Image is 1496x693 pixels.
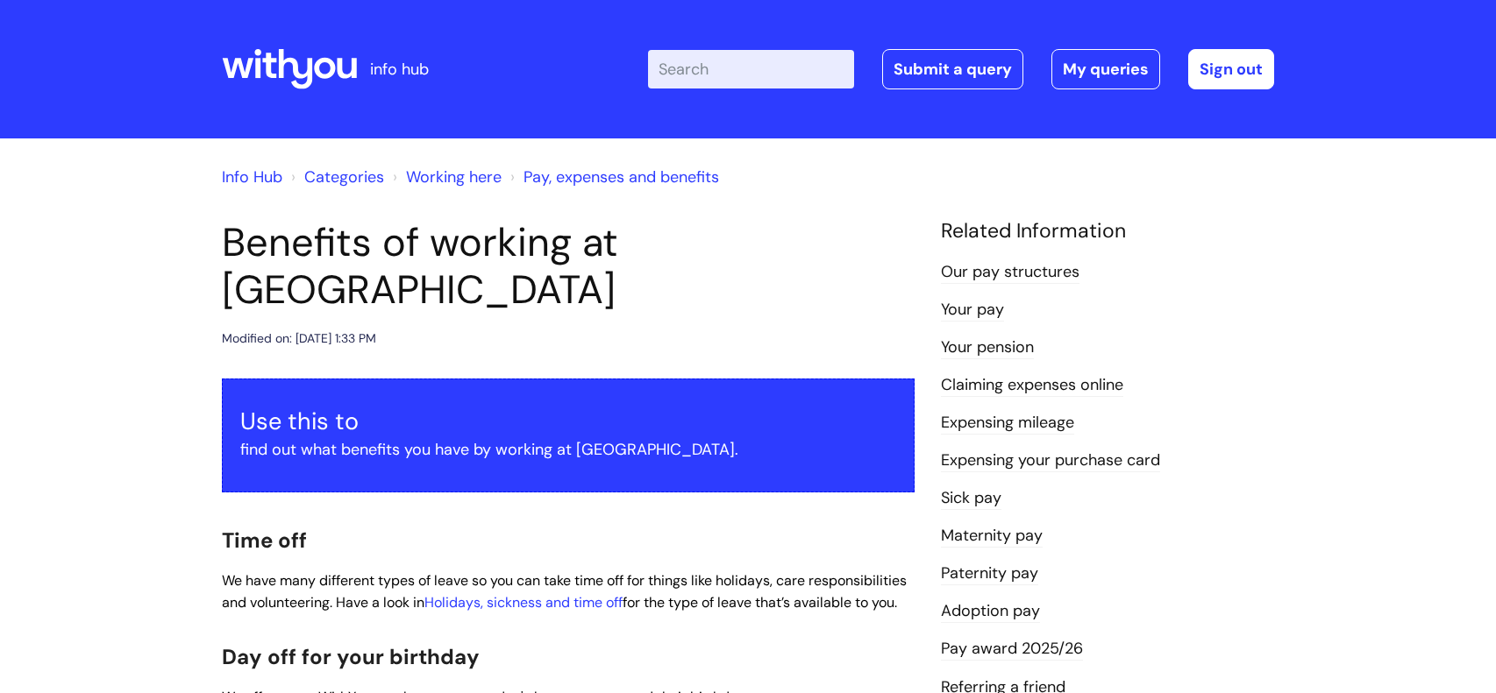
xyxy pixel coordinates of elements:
[941,299,1004,322] a: Your pay
[506,163,719,191] li: Pay, expenses and benefits
[941,412,1074,435] a: Expensing mileage
[388,163,502,191] li: Working here
[524,166,719,187] a: Pay, expenses and benefits
[222,166,282,187] a: Info Hub
[240,407,896,435] h3: Use this to
[941,261,1079,284] a: Our pay structures
[941,374,1123,397] a: Claiming expenses online
[424,593,623,612] a: Holidays, sickness and time off
[941,487,1001,510] a: Sick pay
[406,166,502,187] a: Working here
[941,525,1043,548] a: Maternity pay
[222,219,915,314] h1: Benefits of working at [GEOGRAPHIC_DATA]
[941,336,1034,359] a: Your pension
[222,571,907,612] span: We have many different types of leave so you can take time off for things like holidays, care res...
[222,328,376,350] div: Modified on: [DATE] 1:33 PM
[370,55,429,83] p: info hub
[941,600,1040,623] a: Adoption pay
[941,562,1038,585] a: Paternity pay
[648,50,854,88] input: Search
[1188,49,1274,89] a: Sign out
[222,527,307,554] span: Time off
[941,449,1160,472] a: Expensing your purchase card
[304,166,384,187] a: Categories
[941,638,1083,661] a: Pay award 2025/26
[1051,49,1160,89] a: My queries
[648,49,1274,89] div: | -
[287,163,384,191] li: Solution home
[882,49,1023,89] a: Submit a query
[240,435,896,463] p: find out what benefits you have by working at [GEOGRAPHIC_DATA].
[222,643,480,670] span: Day off for your birthday
[941,219,1274,244] h4: Related Information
